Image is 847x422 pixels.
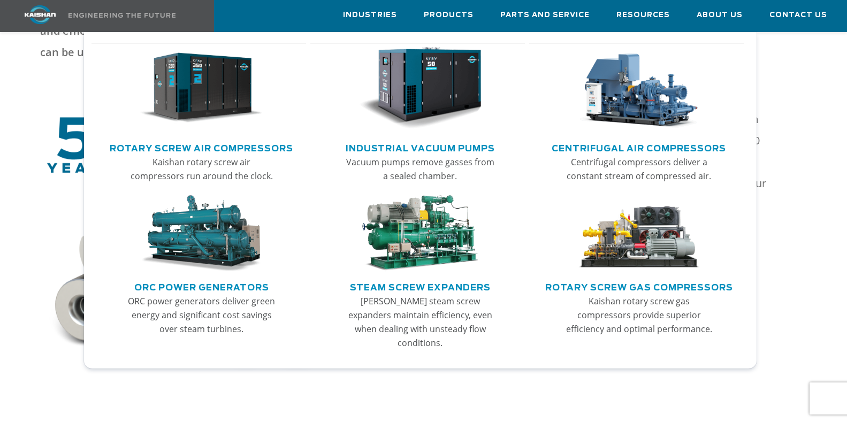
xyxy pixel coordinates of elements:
a: Rotary Screw Gas Compressors [545,278,733,294]
p: ORC power generators deliver green energy and significant cost savings over steam turbines. [125,294,278,336]
img: thumb-Rotary-Screw-Air-Compressors [140,47,263,129]
p: Vacuum pumps remove gasses from a sealed chamber. [344,155,497,183]
a: Products [424,1,474,29]
img: thumb-ORC-Power-Generators [140,195,263,272]
span: Contact Us [769,9,827,21]
a: Parts and Service [500,1,590,29]
a: Rotary Screw Air Compressors [110,139,293,155]
img: Engineering the future [68,13,175,18]
a: Steam Screw Expanders [350,278,491,294]
a: ORC Power Generators [134,278,269,294]
span: Parts and Service [500,9,590,21]
span: Resources [616,9,670,21]
p: Centrifugal compressors deliver a constant stream of compressed air. [562,155,716,183]
span: Industries [343,9,397,21]
a: About Us [697,1,743,29]
span: Products [424,9,474,21]
img: thumb-Steam-Screw-Expanders [359,195,482,272]
p: Kaishan rotary screw gas compressors provide superior efficiency and optimal performance. [562,294,716,336]
img: thumb-Rotary-Screw-Gas-Compressors [578,195,700,272]
a: Industrial Vacuum Pumps [346,139,495,155]
p: [PERSON_NAME] steam screw expanders maintain efficiency, even when dealing with unsteady flow con... [344,294,497,350]
img: warranty [40,117,417,379]
img: thumb-Centrifugal-Air-Compressors [578,47,700,129]
a: Industries [343,1,397,29]
a: Centrifugal Air Compressors [552,139,726,155]
span: About Us [697,9,743,21]
a: Contact Us [769,1,827,29]
p: Kaishan rotary screw air compressors run around the clock. [125,155,278,183]
a: Resources [616,1,670,29]
img: thumb-Industrial-Vacuum-Pumps [359,47,482,129]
